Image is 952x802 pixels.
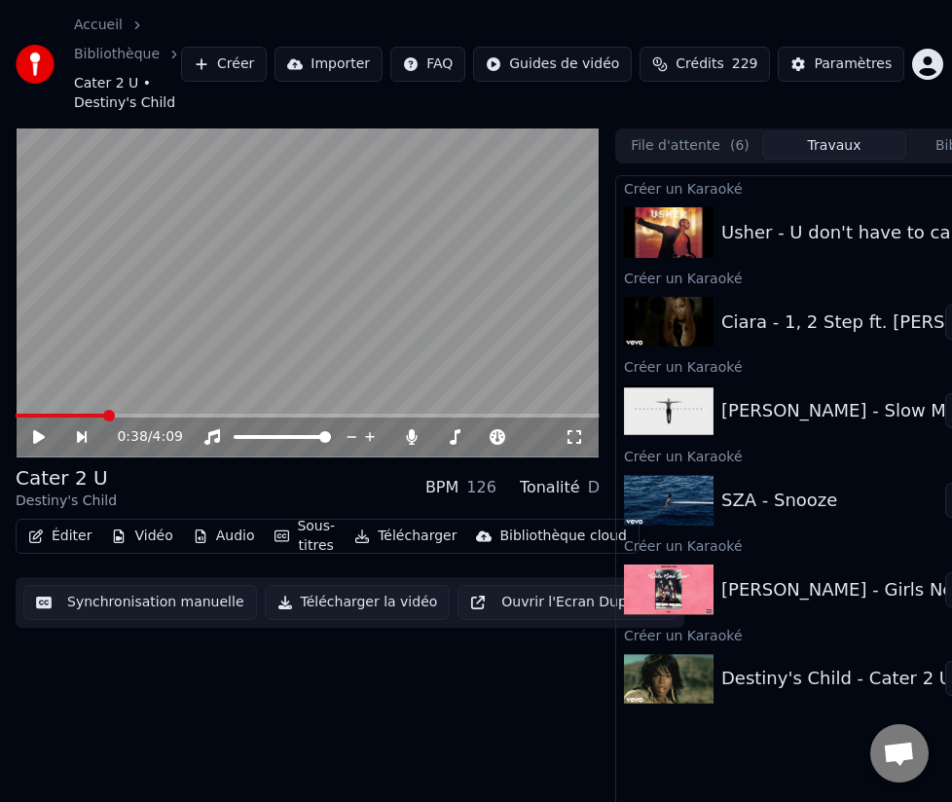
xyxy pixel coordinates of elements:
button: Paramètres [778,47,904,82]
span: 229 [732,55,758,74]
div: Bibliothèque cloud [499,527,626,546]
button: Crédits229 [640,47,770,82]
div: / [117,427,164,447]
div: Paramètres [814,55,892,74]
div: Cater 2 U [16,464,117,492]
span: 4:09 [153,427,183,447]
div: BPM [425,476,458,499]
div: SZA - Snooze [721,487,837,514]
div: Destiny's Child - Cater 2 U [721,665,952,692]
img: youka [16,45,55,84]
span: Crédits [676,55,723,74]
a: Accueil [74,16,123,35]
button: Créer [181,47,267,82]
button: Sous-titres [267,513,344,560]
nav: breadcrumb [74,16,181,113]
span: Cater 2 U • Destiny's Child [74,74,181,113]
button: Vidéo [103,523,180,550]
span: 0:38 [117,427,147,447]
button: Guides de vidéo [473,47,632,82]
button: Télécharger la vidéo [265,585,451,620]
div: Tonalité [520,476,580,499]
button: Travaux [762,131,906,160]
div: 126 [466,476,496,499]
button: Télécharger [347,523,464,550]
div: Ouvrir le chat [870,724,929,783]
button: Audio [185,523,263,550]
button: Synchronisation manuelle [23,585,257,620]
button: Importer [275,47,383,82]
button: FAQ [390,47,465,82]
button: Éditer [20,523,99,550]
span: ( 6 ) [730,136,750,156]
div: Destiny's Child [16,492,117,511]
button: Ouvrir l'Ecran Duplicata [458,585,677,620]
a: Bibliothèque [74,45,160,64]
button: File d'attente [618,131,762,160]
div: D [588,476,600,499]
